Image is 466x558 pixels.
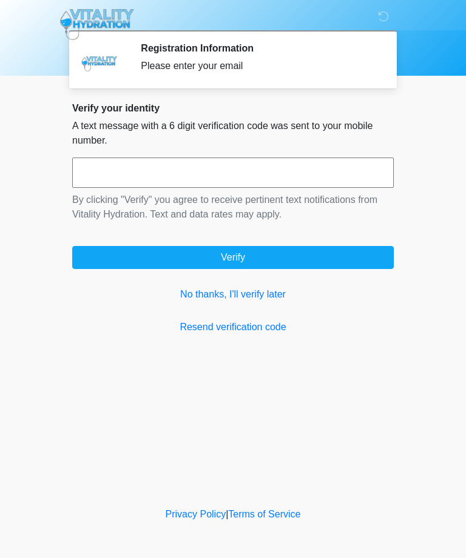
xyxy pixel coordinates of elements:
[72,119,394,148] p: A text message with a 6 digit verification code was sent to your mobile number.
[60,9,134,40] img: Vitality Hydration Logo
[166,509,226,519] a: Privacy Policy
[228,509,300,519] a: Terms of Service
[141,59,376,73] div: Please enter your email
[226,509,228,519] a: |
[72,287,394,302] a: No thanks, I'll verify later
[72,193,394,222] p: By clicking "Verify" you agree to receive pertinent text notifications from Vitality Hydration. T...
[72,102,394,114] h2: Verify your identity
[72,320,394,334] a: Resend verification code
[72,246,394,269] button: Verify
[81,42,118,79] img: Agent Avatar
